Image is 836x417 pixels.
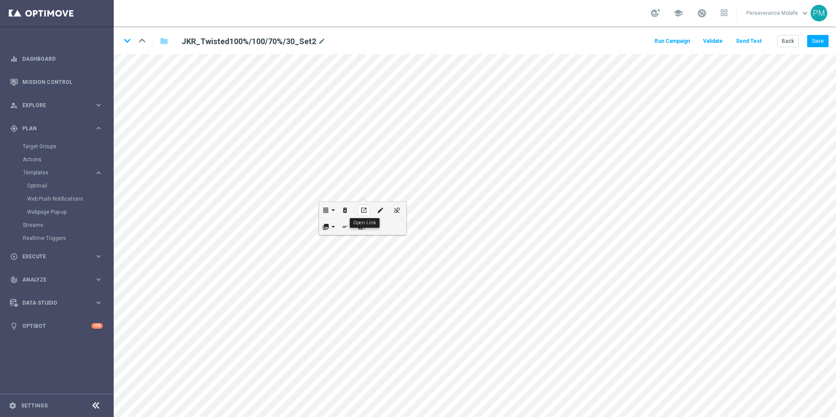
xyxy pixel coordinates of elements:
button: Remove link [389,202,405,218]
h2: JKR_Twisted100%/100/70%/30_Set2 [181,36,316,47]
i: keyboard_arrow_right [94,169,103,177]
a: Dashboard [22,47,103,70]
a: Settings [21,403,48,408]
i: keyboard_arrow_right [94,299,103,307]
span: Validate [703,38,723,44]
button: person_search Explore keyboard_arrow_right [10,102,103,109]
i: keyboard_arrow_right [94,275,103,284]
div: Open Link [350,218,380,228]
span: Analyze [22,277,94,282]
div: Dashboard [10,47,103,70]
div: Realtime Triggers [23,232,113,245]
div: PM [811,5,827,21]
button: Open Link [355,202,372,218]
div: Webpage Pop-up [27,205,113,219]
button: Remove [337,202,353,218]
div: Explore [10,101,94,109]
button: Display [320,219,337,235]
div: Data Studio [10,299,94,307]
div: Optimail [27,179,113,192]
div: Actions [23,153,113,166]
button: Send Test [735,35,763,47]
button: gps_fixed Plan keyboard_arrow_right [10,125,103,132]
div: Execute [10,253,94,261]
div: Templates [23,166,113,219]
i: gps_fixed [10,125,18,132]
a: Actions [23,156,91,163]
div: Templates [23,170,94,175]
a: Target Groups [23,143,91,150]
div: Analyze [10,276,94,284]
button: equalizer Dashboard [10,56,103,63]
span: keyboard_arrow_down [800,8,810,18]
div: Web Push Notifications [27,192,113,205]
button: Data Studio keyboard_arrow_right [10,299,103,306]
button: Save [807,35,829,47]
button: Validate [702,35,724,47]
i: play_circle_outline [10,253,18,261]
button: lightbulb Optibot +10 [10,323,103,330]
a: Perseverance Molefekeyboard_arrow_down [745,7,811,20]
div: +10 [91,323,103,329]
span: Explore [22,103,94,108]
div: Target Groups [23,140,113,153]
span: Data Studio [22,300,94,306]
i: mode_edit [318,36,326,47]
i: format_align_justify [322,207,329,214]
button: Alternate text [337,219,353,235]
button: play_circle_outline Execute keyboard_arrow_right [10,253,103,260]
div: Mission Control [10,70,103,94]
i: equalizer [10,55,18,63]
div: Streams [23,219,113,232]
button: track_changes Analyze keyboard_arrow_right [10,276,103,283]
button: Run Campaign [653,35,691,47]
a: Streams [23,222,91,229]
a: Realtime Triggers [23,235,91,242]
div: Optibot [10,314,103,337]
span: Templates [23,170,86,175]
i: track_changes [10,276,18,284]
button: Align [320,202,337,218]
div: Plan [10,125,94,132]
i: short_text [341,223,348,230]
a: Mission Control [22,70,103,94]
a: Webpage Pop-up [27,208,91,215]
i: open_in_new [360,207,367,214]
i: keyboard_arrow_right [94,252,103,261]
button: Templates keyboard_arrow_right [23,169,103,176]
span: Plan [22,126,94,131]
i: keyboard_arrow_right [94,101,103,109]
i: keyboard_arrow_down [121,34,134,47]
i: folder [160,36,168,46]
i: delete_forever [341,207,348,214]
a: Web Push Notifications [27,195,91,202]
i: person_search [10,101,18,109]
span: school [673,8,683,18]
span: Execute [22,254,94,259]
i: keyboard_arrow_right [94,124,103,132]
button: Back [777,35,799,47]
button: folder [159,34,169,48]
a: Optibot [22,314,91,337]
i: settings [9,402,17,410]
button: Mission Control [10,79,103,86]
i: edit [377,207,383,214]
i: collections [322,223,329,230]
a: Optimail [27,182,91,189]
i: lightbulb [10,322,18,330]
button: Edit Link [372,202,389,218]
